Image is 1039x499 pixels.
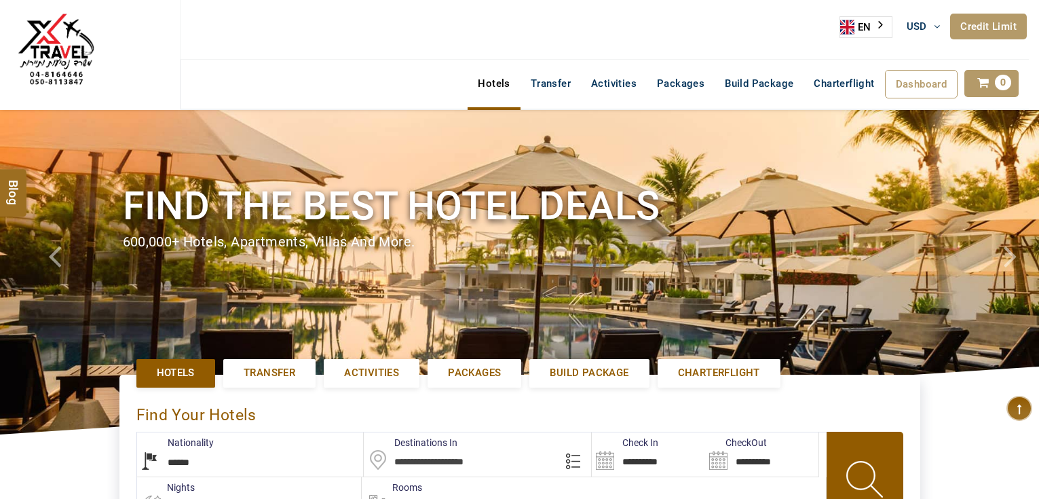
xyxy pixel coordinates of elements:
span: Blog [5,179,22,191]
a: Transfer [223,359,316,387]
a: 0 [964,70,1019,97]
a: Hotels [136,359,215,387]
span: Charterflight [678,366,760,380]
a: EN [840,17,892,37]
span: Transfer [244,366,295,380]
label: Destinations In [364,436,457,449]
label: CheckOut [705,436,767,449]
div: Find Your Hotels [136,392,903,432]
span: Build Package [550,366,628,380]
a: Credit Limit [950,14,1027,39]
a: Build Package [715,70,804,97]
a: Build Package [529,359,649,387]
div: 600,000+ hotels, apartments, villas and more. [123,232,917,252]
a: Activities [581,70,647,97]
a: Packages [428,359,521,387]
a: Charterflight [804,70,884,97]
div: Language [839,16,892,38]
a: Hotels [468,70,520,97]
span: USD [907,20,927,33]
aside: Language selected: English [839,16,892,38]
input: Search [705,432,818,477]
label: nights [136,481,195,494]
a: Charterflight [658,359,780,387]
label: Check In [592,436,658,449]
span: Hotels [157,366,195,380]
a: Transfer [521,70,581,97]
span: Charterflight [814,77,874,90]
label: Rooms [362,481,422,494]
h1: Find the best hotel deals [123,181,917,232]
input: Search [592,432,705,477]
img: The Royal Line Holidays [10,6,102,98]
span: Packages [448,366,501,380]
label: Nationality [137,436,214,449]
span: Activities [344,366,399,380]
a: Activities [324,359,419,387]
span: 0 [995,75,1011,90]
span: Dashboard [896,78,947,90]
a: Packages [647,70,715,97]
